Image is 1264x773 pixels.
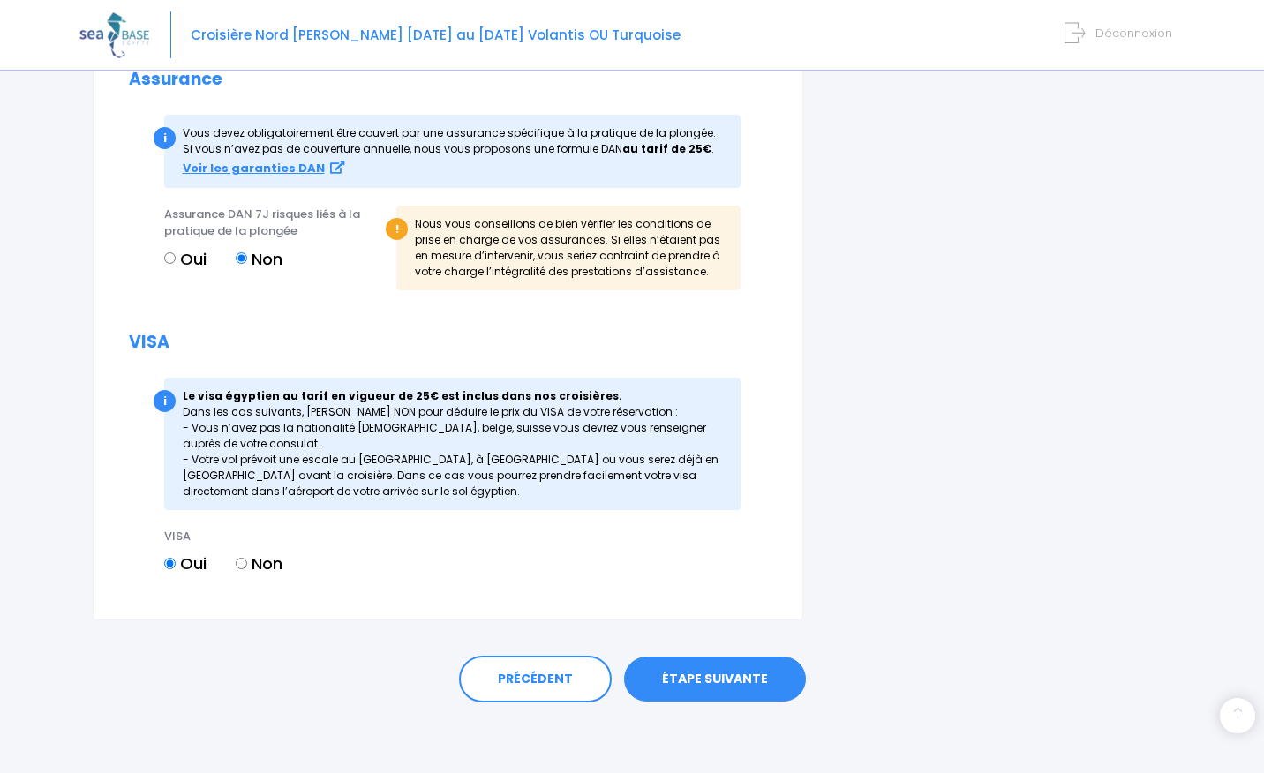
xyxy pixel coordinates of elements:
input: Non [236,558,247,569]
div: Dans les cas suivants, [PERSON_NAME] NON pour déduire le prix du VISA de votre réservation : - Vo... [164,378,741,510]
div: Nous vous conseillons de bien vérifier les conditions de prise en charge de vos assurances. Si el... [396,206,740,290]
input: Non [236,252,247,264]
span: Assurance DAN 7J risques liés à la pratique de la plongée [164,206,360,240]
a: Voir les garanties DAN [183,161,344,176]
span: VISA [164,528,191,544]
strong: Le visa égyptien au tarif en vigueur de 25€ est inclus dans nos croisières. [183,388,622,403]
label: Non [236,552,282,575]
h2: VISA [129,333,767,353]
label: Oui [164,247,207,271]
span: Déconnexion [1095,25,1172,41]
a: ÉTAPE SUIVANTE [624,657,806,702]
input: Oui [164,558,176,569]
a: PRÉCÉDENT [459,656,612,703]
span: Croisière Nord [PERSON_NAME] [DATE] au [DATE] Volantis OU Turquoise [191,26,681,44]
div: i [154,127,176,149]
input: Oui [164,252,176,264]
strong: au tarif de 25€ [622,141,711,156]
div: ! [386,218,408,240]
div: Vous devez obligatoirement être couvert par une assurance spécifique à la pratique de la plong... [164,115,741,188]
h2: Assurance [129,70,767,90]
label: Non [236,247,282,271]
label: Oui [164,552,207,575]
strong: Voir les garanties DAN [183,160,325,176]
div: i [154,390,176,412]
